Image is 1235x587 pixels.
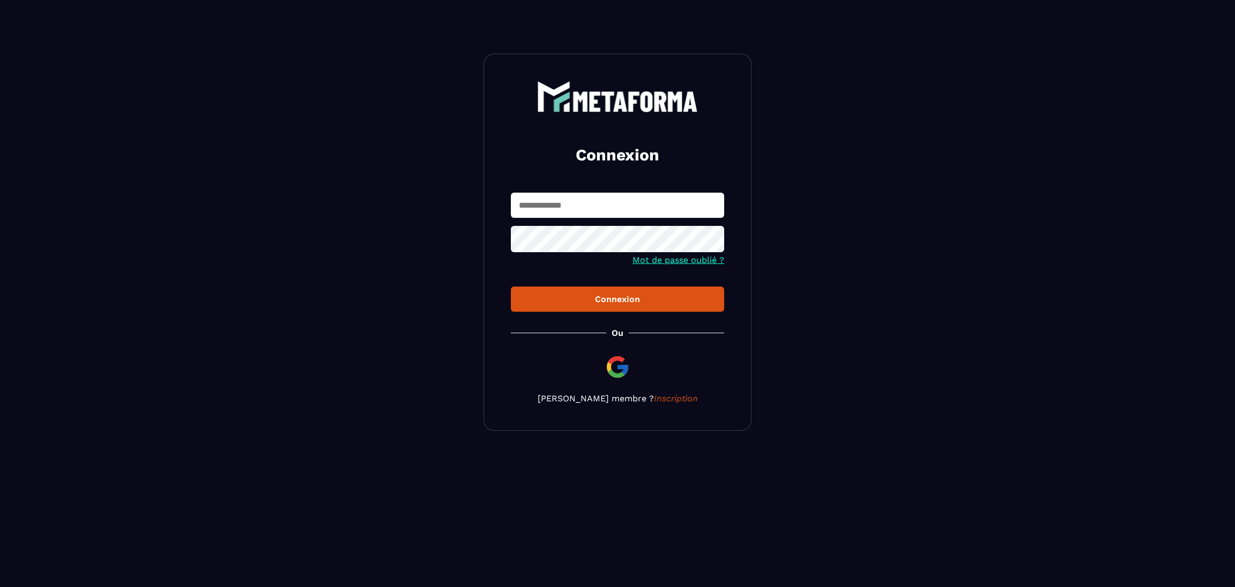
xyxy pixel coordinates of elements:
img: google [605,354,630,380]
a: Mot de passe oublié ? [633,255,724,265]
button: Connexion [511,287,724,312]
a: Inscription [654,393,698,403]
div: Connexion [519,294,716,304]
h2: Connexion [524,144,711,166]
img: logo [537,81,698,112]
a: logo [511,81,724,112]
p: [PERSON_NAME] membre ? [511,393,724,403]
p: Ou [612,328,623,338]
